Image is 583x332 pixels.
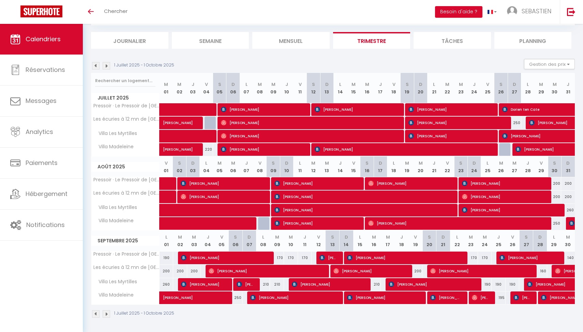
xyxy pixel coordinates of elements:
abbr: S [499,81,503,88]
span: [PERSON_NAME] [221,130,398,142]
abbr: D [473,160,476,166]
span: [PERSON_NAME] [347,291,418,304]
abbr: L [527,81,529,88]
span: Les écuries à 12 mn de [GEOGRAPHIC_DATA] [92,117,161,122]
div: 140 [561,252,575,264]
abbr: M [459,81,463,88]
abbr: S [312,81,315,88]
th: 31 [561,73,575,103]
th: 16 [360,73,374,103]
th: 25 [481,156,494,177]
th: 08 [256,230,270,251]
th: 03 [186,73,199,103]
abbr: J [207,234,209,240]
div: 190 [492,278,506,291]
abbr: M [405,160,409,166]
span: [PERSON_NAME] [274,190,452,203]
th: 28 [533,230,547,251]
th: 04 [199,156,213,177]
th: 18 [395,230,409,251]
span: [PERSON_NAME] [389,278,473,291]
abbr: L [165,234,167,240]
th: 15 [347,156,360,177]
th: 08 [253,156,267,177]
abbr: V [511,234,514,240]
div: 260 [561,204,575,216]
div: 200 [548,177,561,190]
span: [PERSON_NAME] [221,103,305,116]
div: 190 [478,278,492,291]
abbr: M [178,234,182,240]
abbr: J [285,81,288,88]
th: 05 [215,230,229,251]
div: 200 [408,265,422,277]
span: [PERSON_NAME] [315,143,492,156]
a: [PERSON_NAME] [160,117,173,130]
abbr: D [248,234,251,240]
div: 200 [160,265,174,277]
abbr: D [231,81,235,88]
img: ... [507,6,517,16]
span: [PERSON_NAME] [163,288,241,301]
th: 26 [494,73,508,103]
span: [PERSON_NAME] [163,139,210,152]
abbr: L [339,81,341,88]
li: Trimestre [333,32,410,49]
span: [PERSON_NAME] [430,265,528,277]
span: Calendriers [26,35,61,43]
th: 26 [494,156,508,177]
th: 02 [173,156,186,177]
th: 13 [320,73,333,103]
th: 05 [213,73,226,103]
abbr: V [220,234,223,240]
div: 170 [270,252,284,264]
abbr: M [289,234,293,240]
th: 24 [478,230,492,251]
th: 31 [561,156,575,177]
abbr: D [538,234,542,240]
abbr: M [566,234,570,240]
li: Planning [494,32,572,49]
abbr: J [303,234,306,240]
th: 30 [548,73,561,103]
div: 250 [508,117,521,129]
abbr: V [392,81,395,88]
th: 16 [360,156,374,177]
span: [PERSON_NAME] [181,251,265,264]
abbr: S [365,160,369,166]
th: 11 [293,156,307,177]
span: [PERSON_NAME] [181,177,265,190]
span: [PERSON_NAME] [274,203,452,216]
abbr: V [414,234,417,240]
abbr: M [311,160,315,166]
th: 01 [160,230,174,251]
abbr: M [372,234,376,240]
span: [PERSON_NAME] [274,177,359,190]
div: 195 [492,291,506,304]
span: Notifications [26,221,65,229]
th: 23 [464,230,478,251]
th: 17 [374,73,387,103]
th: 14 [339,230,353,251]
th: 12 [307,156,320,177]
span: Pressoir · Le Pressoir de [GEOGRAPHIC_DATA] 10 minutes de [GEOGRAPHIC_DATA] [92,177,161,182]
span: Pressoir · Le Pressoir de [GEOGRAPHIC_DATA] 10 minutes de [GEOGRAPHIC_DATA] [92,252,161,257]
abbr: V [299,81,302,88]
span: [PERSON_NAME] [181,190,265,203]
abbr: J [379,81,382,88]
span: [PERSON_NAME] [181,278,225,291]
span: [PERSON_NAME] [462,203,559,216]
abbr: L [205,160,207,166]
span: [PERSON_NAME] [408,103,493,116]
span: [PERSON_NAME] [513,291,531,304]
input: Rechercher un logement... [95,75,155,87]
th: 14 [333,73,347,103]
abbr: S [178,160,181,166]
div: 200 [173,265,187,277]
th: 22 [441,73,454,103]
abbr: D [513,81,516,88]
abbr: M [258,81,262,88]
th: 22 [450,230,464,251]
abbr: S [218,81,221,88]
th: 30 [561,230,575,251]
